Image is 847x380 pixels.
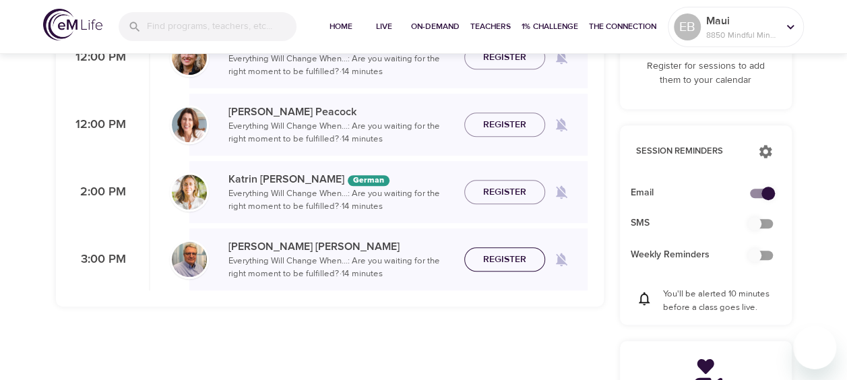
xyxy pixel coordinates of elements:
iframe: Button to launch messaging window [793,326,836,369]
span: Remind me when a class goes live every Monday at 12:00 PM [545,41,577,73]
p: Everything Will Change When...: Are you waiting for the right moment to be fulfilled? · 14 minutes [228,187,453,214]
p: 2:00 PM [72,183,126,201]
span: Remind me when a class goes live every Monday at 2:00 PM [545,176,577,208]
span: The Connection [589,20,656,34]
button: Register [464,113,545,137]
span: Remind me when a class goes live every Monday at 12:00 PM [545,108,577,141]
p: [PERSON_NAME] [PERSON_NAME] [228,239,453,255]
p: Everything Will Change When...: Are you waiting for the right moment to be fulfilled? · 14 minutes [228,120,453,146]
p: 3:00 PM [72,251,126,269]
button: Register [464,45,545,70]
p: Maui [706,13,778,29]
span: Live [368,20,400,34]
img: Susan_Peacock-min.jpg [172,107,207,142]
p: 8850 Mindful Minutes [706,29,778,41]
img: logo [43,9,102,40]
span: Register [483,117,526,133]
div: EB [674,13,701,40]
input: Find programs, teachers, etc... [147,12,296,41]
span: Home [325,20,357,34]
span: Remind me when a class goes live every Monday at 3:00 PM [545,243,577,276]
p: Katrin [PERSON_NAME] [228,171,453,187]
p: Session Reminders [636,145,745,158]
button: Register [464,180,545,205]
span: Register [483,49,526,66]
p: [PERSON_NAME] Peacock [228,104,453,120]
span: On-Demand [411,20,460,34]
button: Register [464,247,545,272]
span: Email [631,186,759,200]
div: The episodes in this programs will be in German [348,175,389,186]
p: 12:00 PM [72,49,126,67]
p: Everything Will Change When...: Are you waiting for the right moment to be fulfilled? · 14 minutes [228,53,453,79]
img: Maria%20Alonso%20Martinez.png [172,40,207,75]
span: Weekly Reminders [631,248,759,262]
img: Roger%20Nolan%20Headshot.jpg [172,242,207,277]
span: Register [483,184,526,201]
p: You'll be alerted 10 minutes before a class goes live. [663,288,776,314]
span: Teachers [470,20,511,34]
span: 1% Challenge [522,20,578,34]
span: SMS [631,216,759,230]
p: Everything Will Change When...: Are you waiting for the right moment to be fulfilled? · 14 minutes [228,255,453,281]
span: Register [483,251,526,268]
p: 12:00 PM [72,116,126,134]
p: Register for sessions to add them to your calendar [636,59,776,88]
img: Katrin%20Buisman.jpg [172,175,207,210]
